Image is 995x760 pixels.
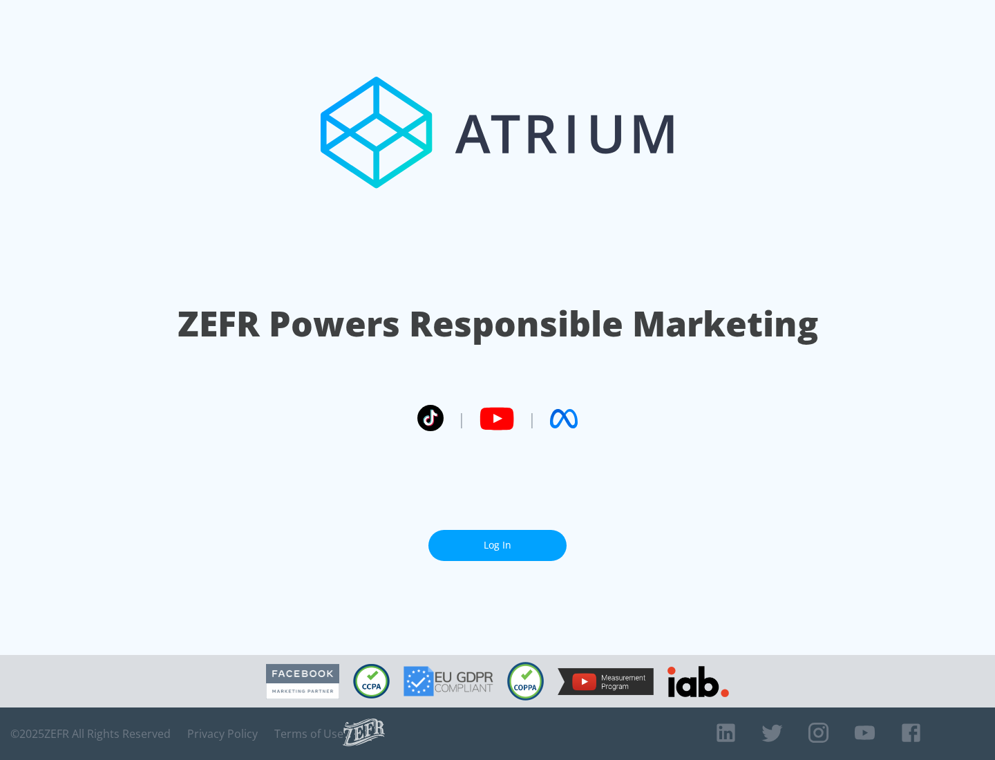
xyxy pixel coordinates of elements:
img: IAB [667,666,729,697]
span: | [528,408,536,429]
a: Log In [428,530,567,561]
a: Terms of Use [274,727,343,741]
a: Privacy Policy [187,727,258,741]
span: | [457,408,466,429]
img: YouTube Measurement Program [558,668,654,695]
img: COPPA Compliant [507,662,544,701]
img: GDPR Compliant [404,666,493,696]
img: Facebook Marketing Partner [266,664,339,699]
span: © 2025 ZEFR All Rights Reserved [10,727,171,741]
img: CCPA Compliant [353,664,390,699]
h1: ZEFR Powers Responsible Marketing [178,300,818,348]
